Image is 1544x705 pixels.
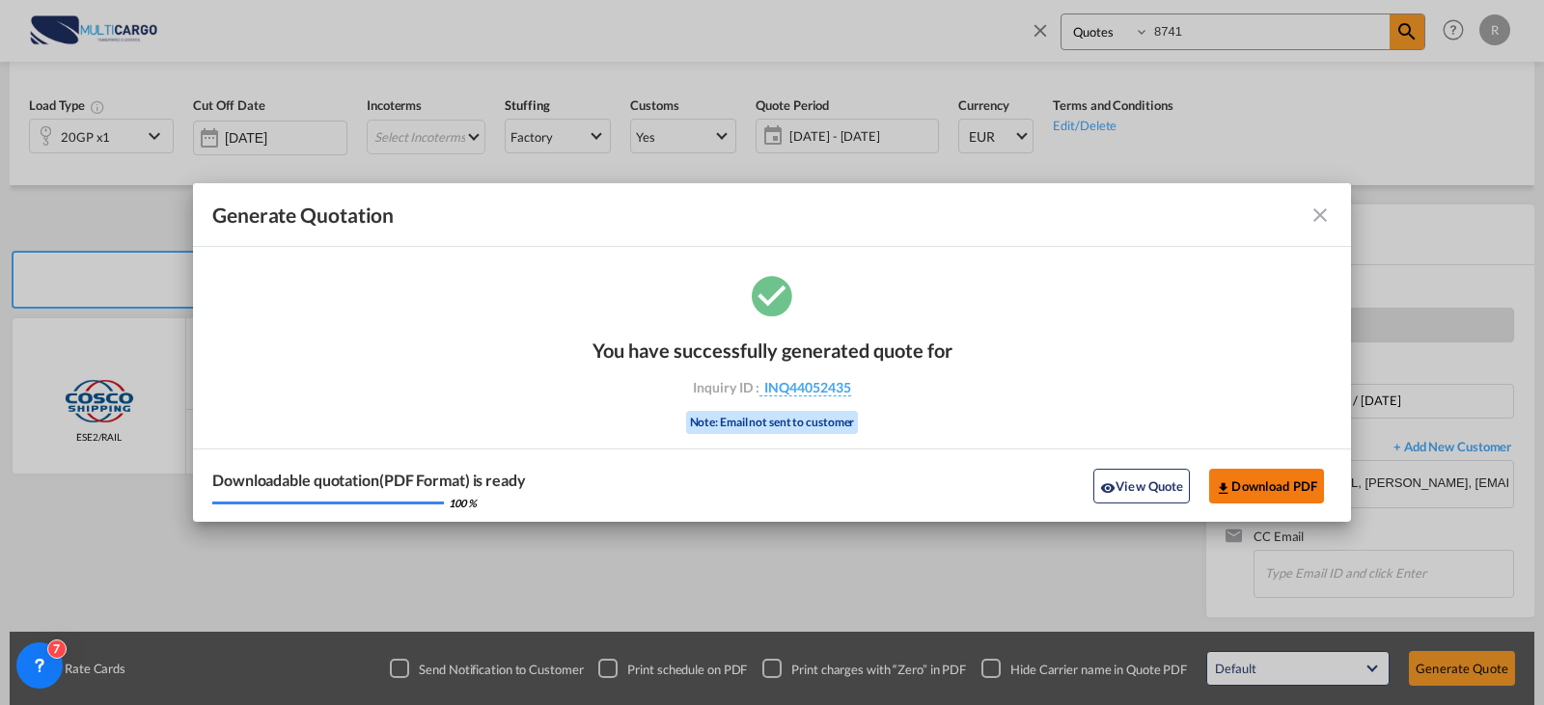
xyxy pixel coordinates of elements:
button: icon-eyeView Quote [1093,469,1190,503]
md-icon: icon-checkbox-marked-circle [748,271,796,319]
button: Download PDF [1209,469,1324,503]
span: Generate Quotation [212,203,394,228]
div: 100 % [449,496,477,510]
div: Downloadable quotation(PDF Format) is ready [212,470,526,491]
md-dialog: Generate Quotation You ... [193,183,1351,523]
md-icon: icon-eye [1100,480,1116,496]
md-icon: icon-close fg-AAA8AD cursor m-0 [1309,203,1332,227]
span: INQ44052435 [759,379,851,396]
div: Inquiry ID : [660,379,884,396]
div: You have successfully generated quote for [593,339,952,362]
md-icon: icon-download [1216,480,1231,496]
div: Note: Email not sent to customer [686,411,859,435]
